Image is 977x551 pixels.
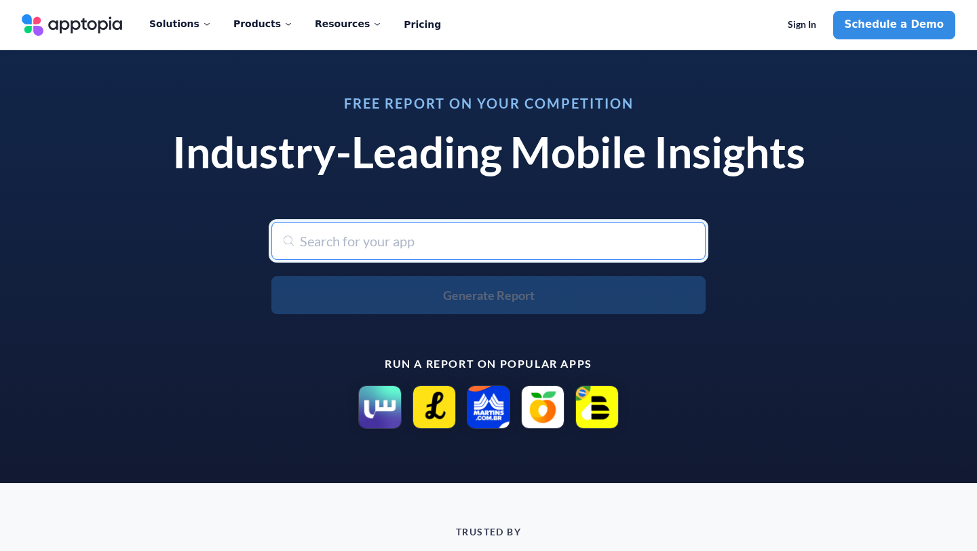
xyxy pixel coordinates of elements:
[156,358,821,370] p: Run a report on popular apps
[833,11,955,39] a: Schedule a Demo
[156,126,821,178] h1: Industry-Leading Mobile Insights
[404,11,441,39] a: Pricing
[81,527,896,537] p: TRUSTED BY
[575,385,619,429] img: Parceiro BEES Brasil icon
[315,9,382,38] div: Resources
[776,11,828,39] a: Sign In
[233,9,293,38] div: Products
[149,9,212,38] div: Solutions
[156,96,821,110] h3: Free Report on Your Competition
[788,19,816,31] span: Sign In
[271,222,706,260] input: Search for your app
[467,385,510,429] img: Martins Atacado Online icon
[413,385,456,429] img: LIVSHO – Live Shopping app icon
[521,385,564,429] img: Frubana icon
[358,385,402,429] img: Siin - سين icon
